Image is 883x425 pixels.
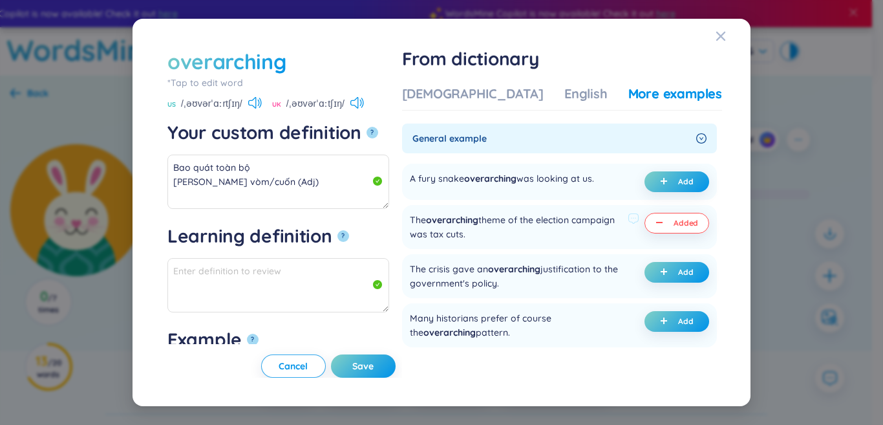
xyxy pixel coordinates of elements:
div: The theme of the election campaign was tax cuts. [410,213,622,241]
div: *Tap to edit word [167,76,389,90]
span: Add [678,316,694,327]
div: A fury snake was looking at us. [410,171,594,192]
div: English [564,85,608,103]
div: Your custom definition [167,121,361,144]
span: UK [272,100,281,110]
textarea: Bao quát toàn bộ [PERSON_NAME] vòm/cuốn (Adj) Eg: The overarching theme of the election campaign ... [167,155,389,209]
button: Save [331,354,396,378]
span: plus [660,317,673,326]
div: The crisis gave an justification to the government's policy. [410,262,622,290]
span: overarching [423,327,476,338]
div: [DEMOGRAPHIC_DATA] [402,85,544,103]
button: plusAdd [644,262,709,283]
span: Added [674,218,698,228]
button: Learning definition [337,230,349,242]
span: overarching [488,263,540,275]
button: minusAdded [644,213,709,234]
button: plusAdd [644,311,709,332]
div: Learning definition [167,224,332,248]
span: minus [655,219,668,228]
span: plus [660,268,673,277]
button: Your custom definition [367,127,378,138]
div: General example [402,124,717,153]
span: /ˌəʊvərˈɑːtʃɪŋ/ [286,96,345,111]
button: Cancel [261,354,326,378]
span: /ˌəʊvərˈɑːrtʃɪŋ/ [181,96,242,111]
div: overarching [167,47,286,76]
span: Add [678,177,694,187]
h1: From dictionary [402,47,722,71]
span: General example [412,131,691,146]
button: Close [716,19,750,54]
span: Add [678,267,694,278]
div: Example [167,328,242,351]
button: plusAdd [644,171,709,192]
div: More examples [628,85,722,103]
span: overarching [426,214,478,226]
span: US [167,100,176,110]
span: right-circle [696,133,707,144]
span: Save [352,360,374,373]
span: Cancel [279,360,308,373]
span: plus [660,177,673,186]
div: Many historians prefer of course the pattern. [410,311,622,340]
span: overarching [464,173,516,184]
button: Example [247,334,259,345]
